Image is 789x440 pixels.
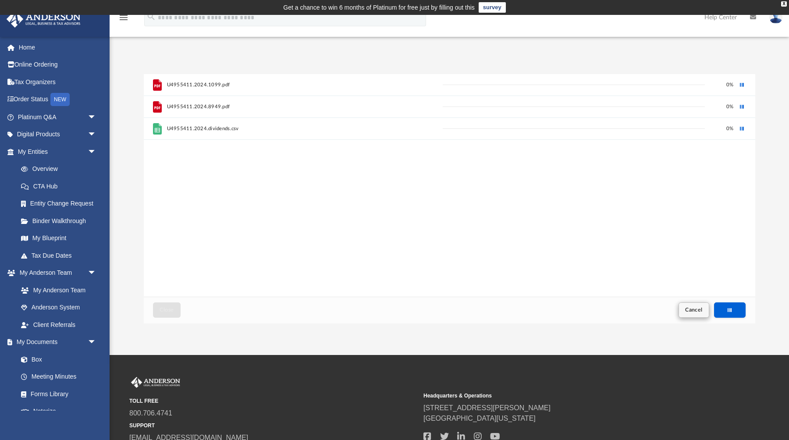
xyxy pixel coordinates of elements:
[781,1,787,7] div: close
[167,104,230,110] span: U4955411.2024.8949.pdf
[6,73,110,91] a: Tax Organizers
[88,108,105,126] span: arrow_drop_down
[12,212,110,230] a: Binder Walkthrough
[12,177,110,195] a: CTA Hub
[12,281,101,299] a: My Anderson Team
[144,74,755,297] div: grid
[12,403,105,420] a: Notarize
[153,302,180,318] button: Close
[479,2,506,13] a: survey
[12,351,101,368] a: Box
[4,11,83,28] img: Anderson Advisors Platinum Portal
[118,17,129,23] a: menu
[167,82,230,88] span: U4955411.2024.1099.pdf
[144,74,755,323] div: Upload
[160,307,174,312] span: Close
[283,2,475,13] div: Get a chance to win 6 months of Platinum for free just by filling out this
[129,409,172,417] a: 800.706.4741
[88,126,105,144] span: arrow_drop_down
[6,126,110,143] a: Digital Productsarrow_drop_down
[129,377,182,388] img: Anderson Advisors Platinum Portal
[737,102,746,111] button: Cancel this upload
[6,334,105,351] a: My Documentsarrow_drop_down
[88,334,105,351] span: arrow_drop_down
[129,397,417,405] small: TOLL FREE
[12,230,105,247] a: My Blueprint
[6,143,110,160] a: My Entitiesarrow_drop_down
[12,316,105,334] a: Client Referrals
[88,143,105,161] span: arrow_drop_down
[6,39,110,56] a: Home
[685,307,703,312] span: Cancel
[12,195,110,213] a: Entity Change Request
[423,392,711,400] small: Headquarters & Operations
[423,404,551,412] a: [STREET_ADDRESS][PERSON_NAME]
[720,125,733,133] div: 0 %
[6,91,110,109] a: Order StatusNEW
[6,264,105,282] a: My Anderson Teamarrow_drop_down
[6,56,110,74] a: Online Ordering
[50,93,70,106] div: NEW
[12,160,110,178] a: Overview
[146,12,156,21] i: search
[12,247,110,264] a: Tax Due Dates
[737,80,746,89] button: Cancel this upload
[737,124,746,133] button: Cancel this upload
[12,368,105,386] a: Meeting Minutes
[118,12,129,23] i: menu
[6,108,110,126] a: Platinum Q&Aarrow_drop_down
[88,264,105,282] span: arrow_drop_down
[720,103,733,111] div: 0 %
[12,299,105,316] a: Anderson System
[423,415,536,422] a: [GEOGRAPHIC_DATA][US_STATE]
[679,302,709,318] button: Cancel
[720,81,733,89] div: 0 %
[167,126,238,131] span: U4955411.2024.dividends.csv
[769,11,782,24] img: User Pic
[12,385,101,403] a: Forms Library
[129,422,417,429] small: SUPPORT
